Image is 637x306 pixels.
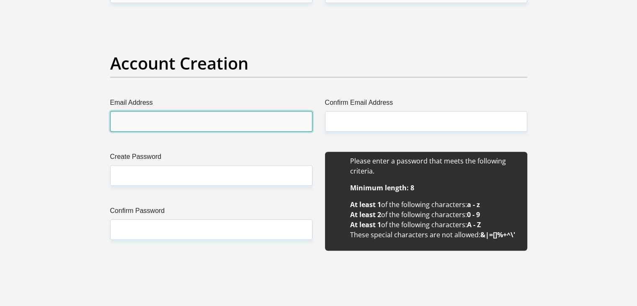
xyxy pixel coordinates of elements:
b: a - z [467,200,480,209]
b: 0 - 9 [467,210,480,219]
input: Email Address [110,111,312,132]
h2: Account Creation [110,53,527,73]
b: At least 1 [350,200,381,209]
li: of the following characters: [350,200,519,210]
label: Email Address [110,98,312,111]
label: Confirm Password [110,206,312,219]
label: Create Password [110,152,312,165]
b: Minimum length: 8 [350,183,414,192]
b: A - Z [467,220,481,229]
li: These special characters are not allowed: [350,230,519,240]
b: &|=[]%+^\' [480,230,515,239]
b: At least 1 [350,220,381,229]
li: Please enter a password that meets the following criteria. [350,156,519,176]
input: Confirm Email Address [325,111,527,132]
b: At least 2 [350,210,381,219]
li: of the following characters: [350,220,519,230]
li: of the following characters: [350,210,519,220]
input: Create Password [110,165,312,186]
input: Confirm Password [110,219,312,240]
label: Confirm Email Address [325,98,527,111]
